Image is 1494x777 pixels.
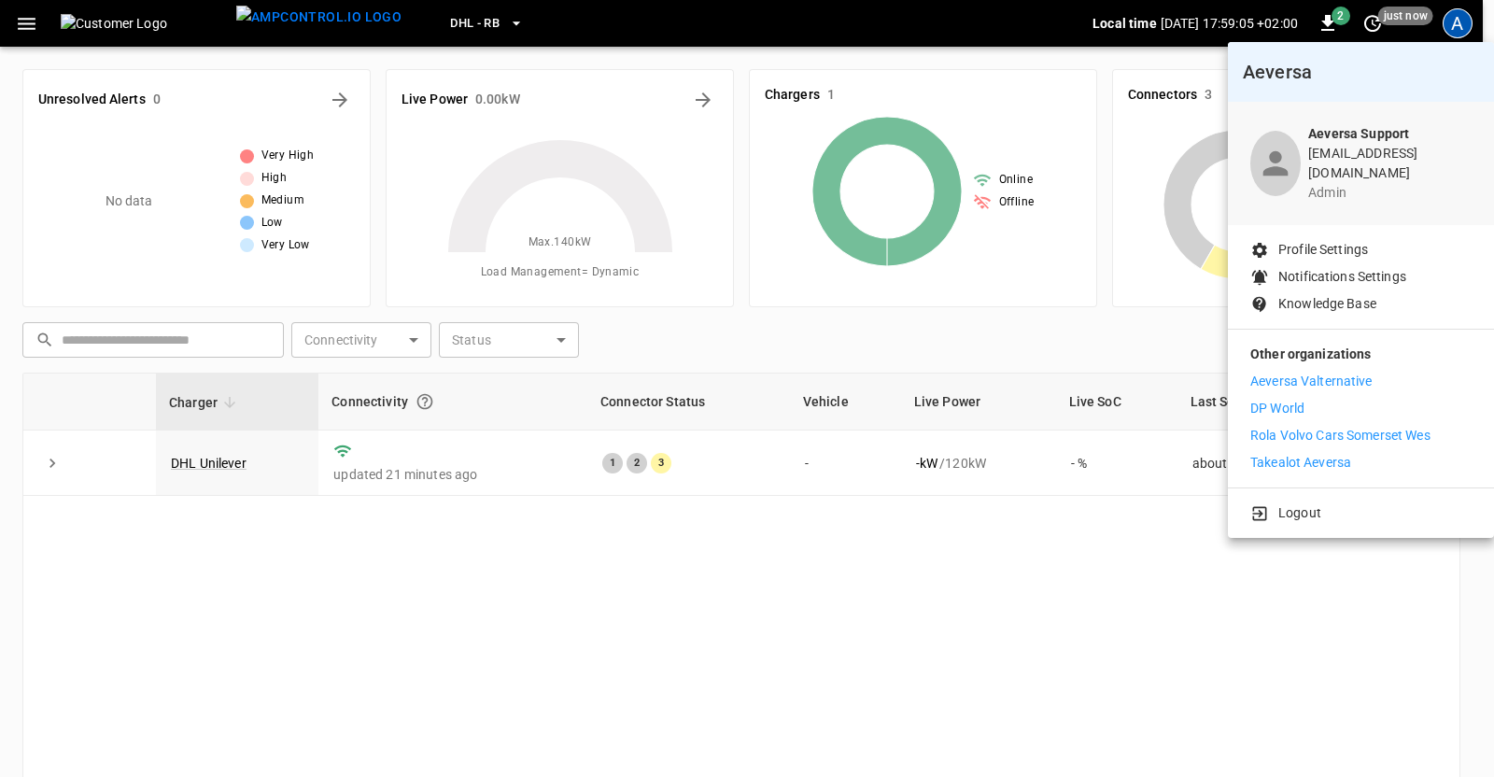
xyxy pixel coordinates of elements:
p: Logout [1278,503,1321,523]
p: admin [1308,183,1472,203]
p: Other organizations [1250,345,1472,372]
p: Knowledge Base [1278,294,1376,314]
p: Profile Settings [1278,240,1368,260]
p: Rola Volvo Cars Somerset Wes [1250,426,1431,445]
p: Aeversa Valternative [1250,372,1373,391]
p: Notifications Settings [1278,267,1406,287]
h6: Aeversa [1243,57,1479,87]
div: profile-icon [1250,131,1301,196]
p: [EMAIL_ADDRESS][DOMAIN_NAME] [1308,144,1472,183]
p: Takealot Aeversa [1250,453,1351,473]
b: Aeversa Support [1308,126,1409,141]
p: DP World [1250,399,1304,418]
